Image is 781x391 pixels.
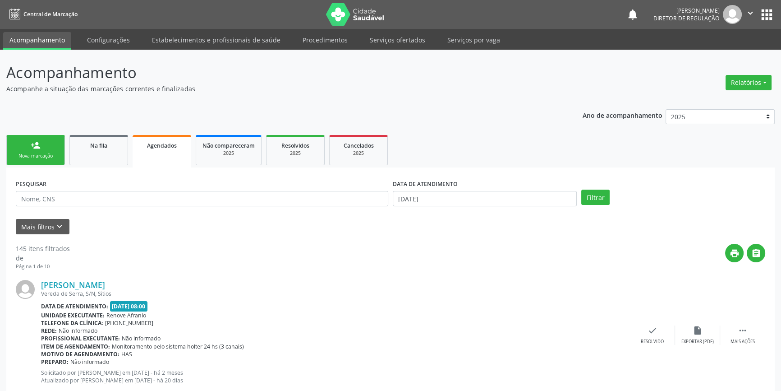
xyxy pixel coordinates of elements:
div: Resolvido [641,339,664,345]
span: Não informado [70,358,109,366]
div: Mais ações [730,339,755,345]
button: print [725,244,744,262]
button: Relatórios [726,75,772,90]
i:  [745,8,755,18]
i:  [738,326,748,335]
button:  [742,5,759,24]
a: Central de Marcação [6,7,78,22]
a: [PERSON_NAME] [41,280,105,290]
div: 2025 [202,150,255,157]
a: Procedimentos [296,32,354,48]
i: keyboard_arrow_down [55,222,64,232]
a: Configurações [81,32,136,48]
button: apps [759,7,775,23]
span: [PHONE_NUMBER] [105,319,153,327]
a: Estabelecimentos e profissionais de saúde [146,32,287,48]
b: Profissional executante: [41,335,120,342]
b: Data de atendimento: [41,303,108,310]
p: Solicitado por [PERSON_NAME] em [DATE] - há 2 meses Atualizado por [PERSON_NAME] em [DATE] - há 2... [41,369,630,384]
button:  [747,244,765,262]
input: Selecione um intervalo [393,191,577,206]
img: img [16,280,35,299]
div: [PERSON_NAME] [653,7,720,14]
div: person_add [31,140,41,150]
b: Rede: [41,327,57,335]
div: 2025 [336,150,381,157]
a: Serviços por vaga [441,32,506,48]
span: Não informado [59,327,97,335]
div: Página 1 de 10 [16,263,70,270]
span: Não compareceram [202,142,255,149]
p: Ano de acompanhamento [583,109,662,121]
p: Acompanhe a situação das marcações correntes e finalizadas [6,84,544,93]
p: Acompanhamento [6,61,544,84]
div: Exportar (PDF) [681,339,714,345]
b: Telefone da clínica: [41,319,103,327]
div: 145 itens filtrados [16,244,70,253]
span: Central de Marcação [23,10,78,18]
button: Mais filtroskeyboard_arrow_down [16,219,69,235]
button: Filtrar [581,190,610,205]
i: check [648,326,657,335]
span: HAS [121,350,132,358]
i: insert_drive_file [693,326,703,335]
label: DATA DE ATENDIMENTO [393,177,458,191]
div: Nova marcação [13,153,58,159]
label: PESQUISAR [16,177,46,191]
b: Unidade executante: [41,312,105,319]
b: Preparo: [41,358,69,366]
a: Acompanhamento [3,32,71,50]
div: 2025 [273,150,318,157]
span: Resolvidos [281,142,309,149]
button: notifications [626,8,639,21]
span: Na fila [90,142,107,149]
span: Diretor de regulação [653,14,720,22]
b: Motivo de agendamento: [41,350,119,358]
b: Item de agendamento: [41,343,110,350]
div: de [16,253,70,263]
i: print [730,248,740,258]
div: Vereda de Serra, S/N, Sitios [41,290,630,298]
span: Não informado [122,335,161,342]
input: Nome, CNS [16,191,388,206]
span: Monitoramento pelo sistema holter 24 hs (3 canais) [112,343,244,350]
span: Agendados [147,142,177,149]
span: [DATE] 08:00 [110,301,148,312]
a: Serviços ofertados [363,32,432,48]
img: img [723,5,742,24]
i:  [751,248,761,258]
span: Cancelados [344,142,374,149]
span: Renove Afranio [106,312,146,319]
